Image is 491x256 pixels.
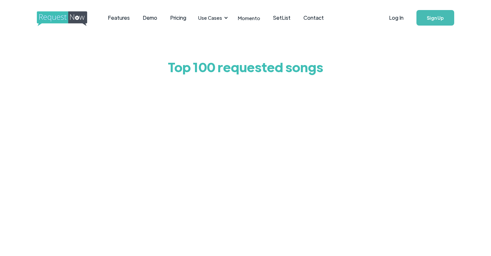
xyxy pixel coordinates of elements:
div: Use Cases [194,8,230,28]
a: Pricing [164,8,193,28]
a: SetList [267,8,297,28]
a: Momento [231,8,267,28]
a: Demo [136,8,164,28]
a: Contact [297,8,330,28]
a: Sign Up [416,10,454,26]
a: Features [101,8,136,28]
img: requestnow logo [37,11,99,26]
a: Log In [383,6,410,29]
div: Use Cases [198,14,222,21]
h1: Top 100 requested songs [94,54,397,80]
a: home [37,11,85,24]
